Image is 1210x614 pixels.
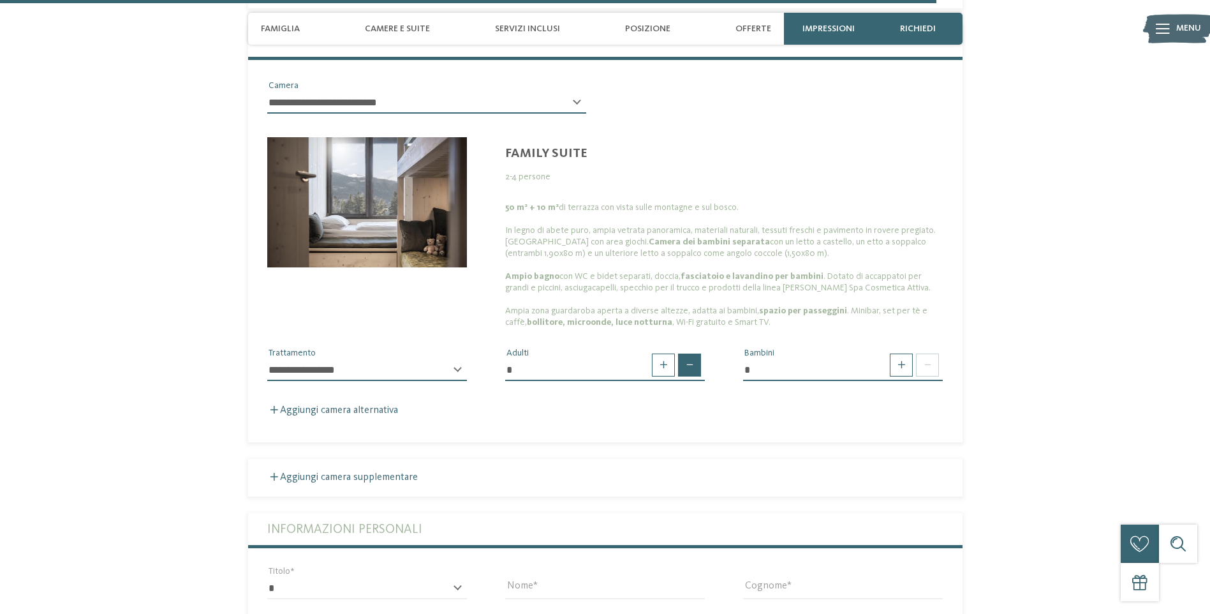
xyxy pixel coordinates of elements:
span: richiedi [900,24,936,34]
div: Family Suite [505,146,943,161]
b: Ampio bagno [505,272,559,281]
img: bnlocalproxy.php [267,137,467,267]
div: 2 - 4 persone [505,171,943,183]
b: bollitore, microonde, luce notturna [527,318,672,327]
span: Offerte [735,24,771,34]
span: Impressioni [802,24,855,34]
div: di terrazza con vista sulle montagne e sul bosco. In legno di abete puro, ampia vetrata panoramic... [505,202,943,328]
label: Aggiungi camera supplementare [267,472,418,483]
b: Camera dei bambini separata [649,237,770,246]
span: Famiglia [261,24,300,34]
label: Informazioni personali [267,513,943,545]
b: spazio per passeggini [759,306,847,315]
span: Camere e Suite [365,24,430,34]
span: Posizione [625,24,670,34]
span: Servizi inclusi [495,24,560,34]
b: fasciatoio e lavandino per bambini [681,272,823,281]
b: 50 m² + 10 m² [505,203,559,212]
label: Aggiungi camera alternativa [267,405,398,416]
